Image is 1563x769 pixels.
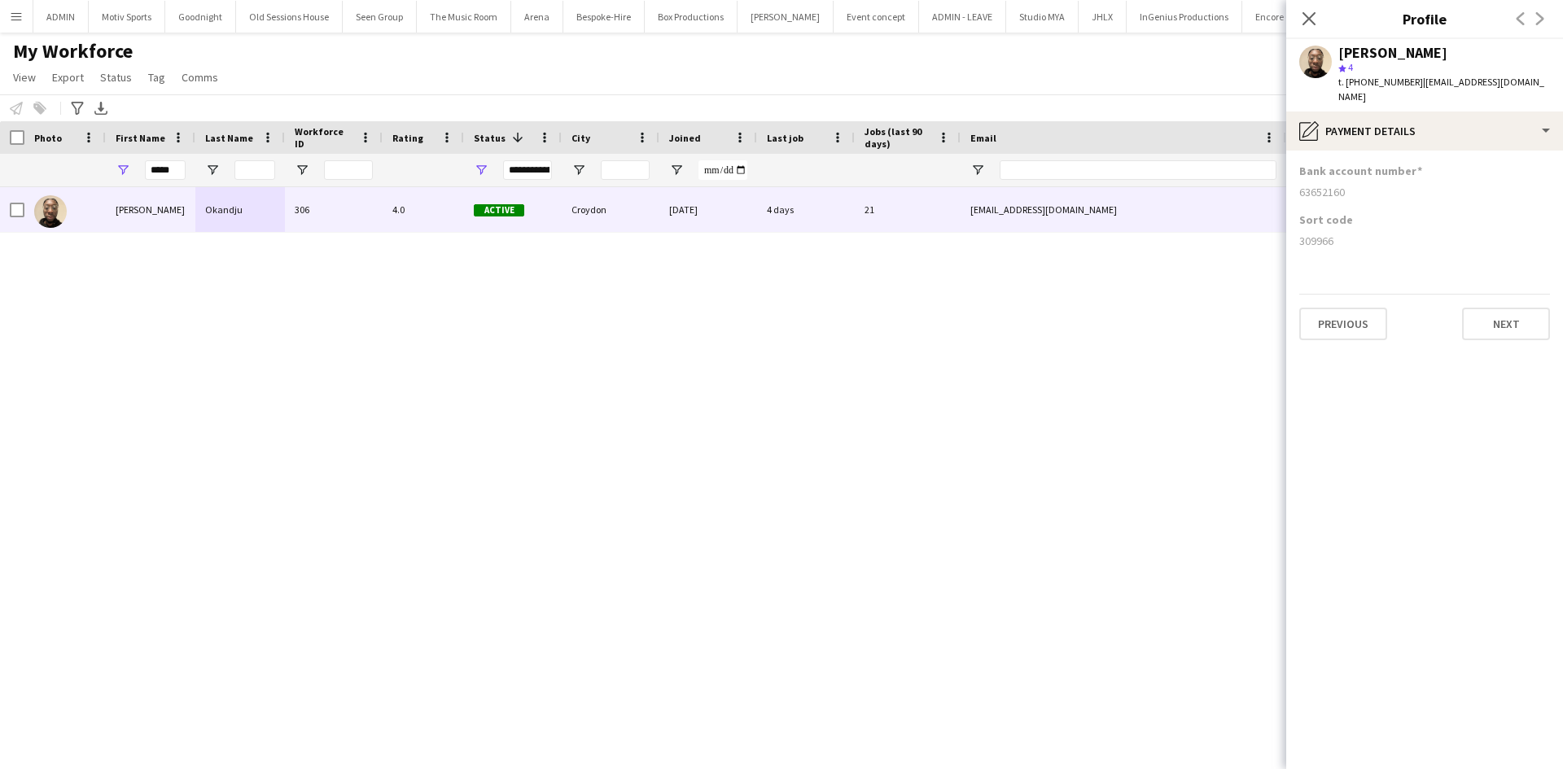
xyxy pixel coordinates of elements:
[834,1,919,33] button: Event concept
[91,98,111,118] app-action-btn: Export XLSX
[68,98,87,118] app-action-btn: Advanced filters
[417,1,511,33] button: The Music Room
[1299,212,1353,227] h3: Sort code
[343,1,417,33] button: Seen Group
[175,67,225,88] a: Comms
[33,1,89,33] button: ADMIN
[511,1,563,33] button: Arena
[142,67,172,88] a: Tag
[698,160,747,180] input: Joined Filter Input
[13,70,36,85] span: View
[1299,308,1387,340] button: Previous
[295,163,309,177] button: Open Filter Menu
[571,132,590,144] span: City
[1338,76,1423,88] span: t. [PHONE_NUMBER]
[970,163,985,177] button: Open Filter Menu
[474,163,488,177] button: Open Filter Menu
[669,132,701,144] span: Joined
[1462,308,1550,340] button: Next
[645,1,738,33] button: Box Productions
[970,132,996,144] span: Email
[1127,1,1242,33] button: InGenius Productions
[562,187,659,232] div: Croydon
[13,39,133,63] span: My Workforce
[89,1,165,33] button: Motiv Sports
[601,160,650,180] input: City Filter Input
[195,187,285,232] div: Okandju
[474,204,524,216] span: Active
[757,187,855,232] div: 4 days
[855,187,961,232] div: 21
[392,132,423,144] span: Rating
[1079,1,1127,33] button: JHLX
[285,187,383,232] div: 306
[1338,76,1544,103] span: | [EMAIL_ADDRESS][DOMAIN_NAME]
[1286,111,1563,151] div: Payment details
[106,187,195,232] div: [PERSON_NAME]
[563,1,645,33] button: Bespoke-Hire
[1006,1,1079,33] button: Studio MYA
[865,125,931,150] span: Jobs (last 90 days)
[148,70,165,85] span: Tag
[1242,1,1326,33] button: Encore Global
[919,1,1006,33] button: ADMIN - LEAVE
[738,1,834,33] button: [PERSON_NAME]
[669,163,684,177] button: Open Filter Menu
[182,70,218,85] span: Comms
[234,160,275,180] input: Last Name Filter Input
[474,132,506,144] span: Status
[94,67,138,88] a: Status
[34,132,62,144] span: Photo
[116,132,165,144] span: First Name
[961,187,1286,232] div: [EMAIL_ADDRESS][DOMAIN_NAME]
[52,70,84,85] span: Export
[205,163,220,177] button: Open Filter Menu
[205,132,253,144] span: Last Name
[1000,160,1276,180] input: Email Filter Input
[145,160,186,180] input: First Name Filter Input
[767,132,803,144] span: Last job
[1299,164,1422,178] h3: Bank account number
[1299,185,1550,199] div: 63652160
[236,1,343,33] button: Old Sessions House
[571,163,586,177] button: Open Filter Menu
[116,163,130,177] button: Open Filter Menu
[324,160,373,180] input: Workforce ID Filter Input
[1286,8,1563,29] h3: Profile
[1338,46,1447,60] div: [PERSON_NAME]
[46,67,90,88] a: Export
[1299,234,1550,248] div: 309966
[7,67,42,88] a: View
[34,195,67,228] img: Phillip Dimonga Okandju
[383,187,464,232] div: 4.0
[165,1,236,33] button: Goodnight
[100,70,132,85] span: Status
[1348,61,1353,73] span: 4
[295,125,353,150] span: Workforce ID
[659,187,757,232] div: [DATE]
